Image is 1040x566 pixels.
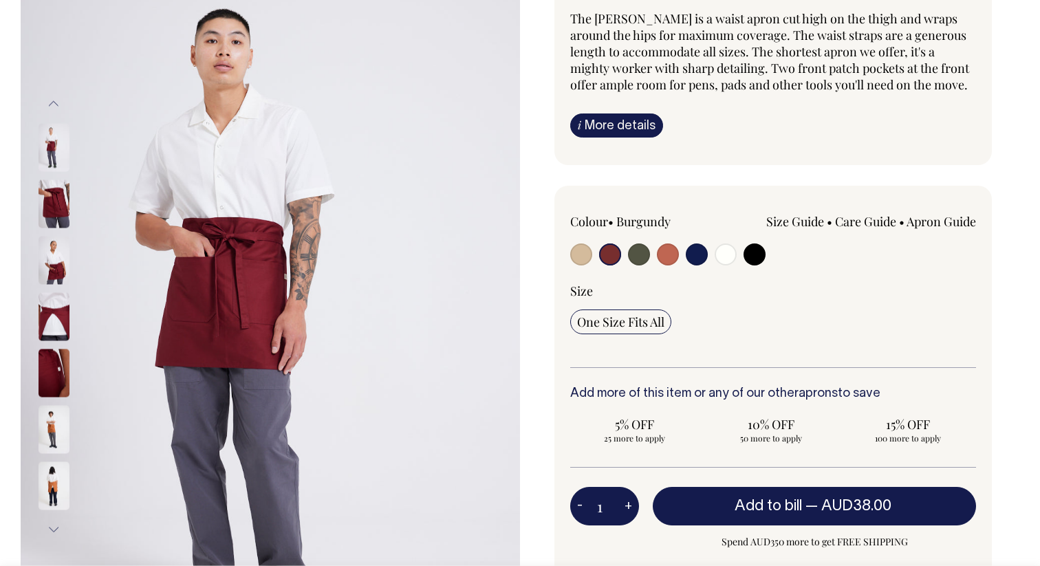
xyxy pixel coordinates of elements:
[799,388,838,400] a: aprons
[577,314,664,330] span: One Size Fits All
[43,514,64,545] button: Next
[570,309,671,334] input: One Size Fits All
[805,499,895,513] span: —
[850,433,965,444] span: 100 more to apply
[39,180,69,228] img: burgundy
[843,412,972,448] input: 15% OFF 100 more to apply
[653,534,976,550] span: Spend AUD350 more to get FREE SHIPPING
[618,492,639,520] button: +
[907,213,976,230] a: Apron Guide
[653,487,976,525] button: Add to bill —AUD38.00
[570,10,969,93] span: The [PERSON_NAME] is a waist apron cut high on the thigh and wraps around the hips for maximum co...
[39,406,69,454] img: rust
[570,113,663,138] a: iMore details
[735,499,802,513] span: Add to bill
[570,492,589,520] button: -
[577,416,692,433] span: 5% OFF
[608,213,614,230] span: •
[714,416,829,433] span: 10% OFF
[43,89,64,120] button: Previous
[578,118,581,132] span: i
[850,416,965,433] span: 15% OFF
[39,293,69,341] img: burgundy
[616,213,671,230] label: Burgundy
[835,213,896,230] a: Care Guide
[821,499,891,513] span: AUD38.00
[570,387,976,401] h6: Add more of this item or any of our other to save
[707,412,836,448] input: 10% OFF 50 more to apply
[39,462,69,510] img: rust
[570,213,733,230] div: Colour
[714,433,829,444] span: 50 more to apply
[577,433,692,444] span: 25 more to apply
[766,213,824,230] a: Size Guide
[39,237,69,285] img: burgundy
[827,213,832,230] span: •
[899,213,904,230] span: •
[570,283,976,299] div: Size
[39,349,69,398] img: burgundy
[570,412,699,448] input: 5% OFF 25 more to apply
[39,124,69,172] img: burgundy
